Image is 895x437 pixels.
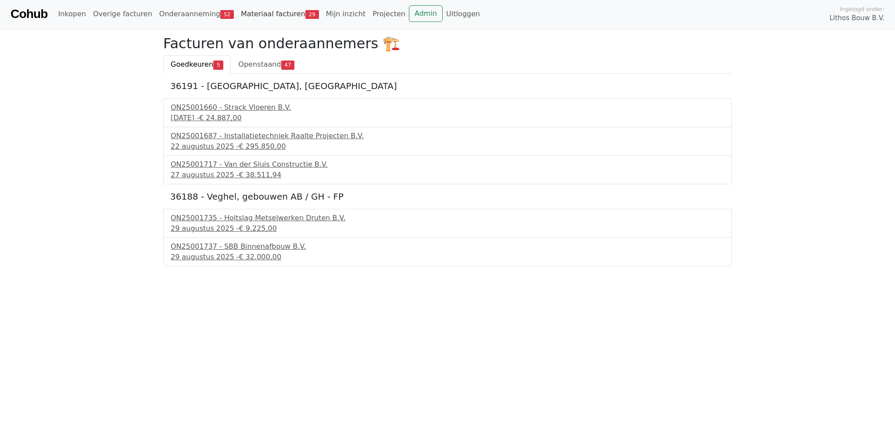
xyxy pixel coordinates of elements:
div: 27 augustus 2025 - [171,170,724,180]
div: 22 augustus 2025 - [171,141,724,152]
span: 52 [220,10,234,19]
div: ON25001737 - SBB Binnenafbouw B.V. [171,241,724,252]
a: ON25001660 - Strack Vloeren B.V.[DATE] -€ 24.887,00 [171,102,724,123]
span: € 9.225,00 [239,224,277,233]
div: [DATE] - [171,113,724,123]
div: 29 augustus 2025 - [171,252,724,262]
a: ON25001687 - Installatietechniek Raalte Projecten B.V.22 augustus 2025 -€ 295.850,00 [171,131,724,152]
a: Openstaand47 [231,55,302,74]
a: Materiaal facturen29 [237,5,322,23]
div: ON25001735 - Holtslag Metselwerken Druten B.V. [171,213,724,223]
a: Inkopen [54,5,89,23]
h5: 36191 - [GEOGRAPHIC_DATA], [GEOGRAPHIC_DATA] [170,81,725,91]
span: 5 [213,61,223,69]
a: Overige facturen [89,5,156,23]
span: € 295.850,00 [239,142,286,150]
a: Onderaanneming52 [156,5,237,23]
a: Mijn inzicht [322,5,369,23]
div: 29 augustus 2025 - [171,223,724,234]
span: Ingelogd onder: [840,5,884,13]
a: ON25001717 - Van der Sluis Constructie B.V.27 augustus 2025 -€ 38.511,94 [171,159,724,180]
span: Goedkeuren [171,60,213,68]
div: ON25001717 - Van der Sluis Constructie B.V. [171,159,724,170]
span: 47 [281,61,295,69]
h2: Facturen van onderaannemers 🏗️ [163,35,732,52]
a: ON25001735 - Holtslag Metselwerken Druten B.V.29 augustus 2025 -€ 9.225,00 [171,213,724,234]
span: € 38.511,94 [239,171,281,179]
a: Admin [409,5,443,22]
a: Goedkeuren5 [163,55,231,74]
span: 29 [305,10,319,19]
a: ON25001737 - SBB Binnenafbouw B.V.29 augustus 2025 -€ 32.000,00 [171,241,724,262]
span: Lithos Bouw B.V. [830,13,884,23]
span: € 32.000,00 [239,253,281,261]
div: ON25001687 - Installatietechniek Raalte Projecten B.V. [171,131,724,141]
a: Uitloggen [443,5,483,23]
h5: 36188 - Veghel, gebouwen AB / GH - FP [170,191,725,202]
a: Projecten [369,5,409,23]
a: Cohub [11,4,47,25]
span: € 24.887,00 [199,114,242,122]
span: Openstaand [238,60,281,68]
div: ON25001660 - Strack Vloeren B.V. [171,102,724,113]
